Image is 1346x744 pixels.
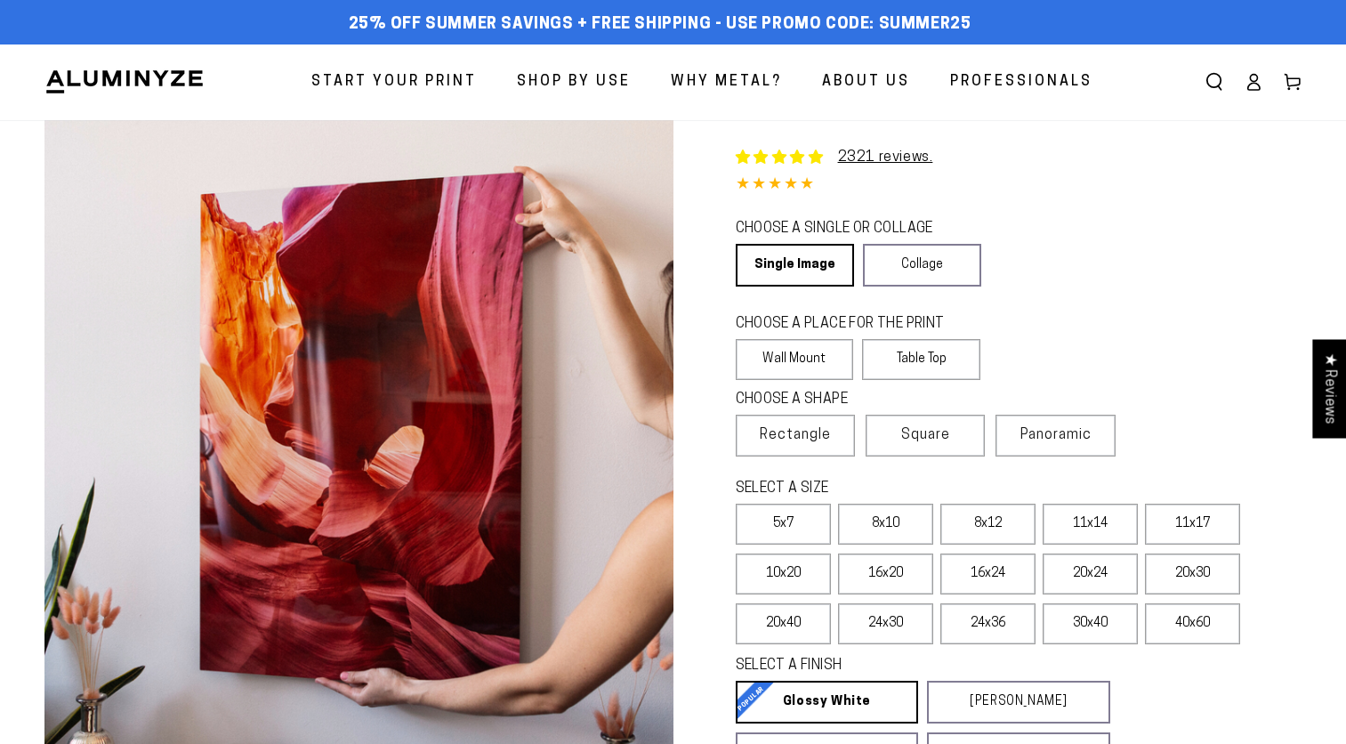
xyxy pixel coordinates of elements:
span: Professionals [950,69,1092,95]
legend: SELECT A SIZE [736,479,1068,499]
label: 20x30 [1145,554,1240,594]
div: Click to open Judge.me floating reviews tab [1312,339,1346,438]
span: Start Your Print [311,69,477,95]
label: 16x24 [940,554,1036,594]
label: Wall Mount [736,339,854,380]
label: 11x14 [1043,504,1138,545]
label: 20x24 [1043,554,1138,594]
label: 30x40 [1043,603,1138,644]
a: Glossy White [736,681,919,724]
a: Start Your Print [298,59,490,106]
span: Why Metal? [671,69,782,95]
a: [PERSON_NAME] [927,681,1110,724]
label: 40x60 [1145,603,1240,644]
label: 10x20 [736,554,831,594]
a: About Us [809,59,923,106]
legend: CHOOSE A SHAPE [736,390,967,410]
div: 4.85 out of 5.0 stars [736,173,1302,198]
span: About Us [822,69,910,95]
label: 20x40 [736,603,831,644]
label: 8x12 [940,504,1036,545]
label: 11x17 [1145,504,1240,545]
label: 24x36 [940,603,1036,644]
legend: CHOOSE A SINGLE OR COLLAGE [736,219,965,239]
span: Square [901,425,950,446]
label: 16x20 [838,554,933,594]
label: 24x30 [838,603,933,644]
legend: SELECT A FINISH [736,656,1068,676]
legend: CHOOSE A PLACE FOR THE PRINT [736,314,964,335]
a: Why Metal? [657,59,795,106]
a: Shop By Use [504,59,644,106]
label: 8x10 [838,504,933,545]
span: Rectangle [760,425,831,446]
span: Shop By Use [517,69,631,95]
span: 25% off Summer Savings + Free Shipping - Use Promo Code: SUMMER25 [349,15,971,35]
a: Collage [863,244,981,287]
label: 5x7 [736,504,831,545]
summary: Search our site [1195,62,1234,101]
a: 2321 reviews. [838,150,933,165]
img: Aluminyze [44,69,205,95]
a: Professionals [937,59,1106,106]
span: Panoramic [1020,428,1092,442]
label: Table Top [862,339,980,380]
a: Single Image [736,244,854,287]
